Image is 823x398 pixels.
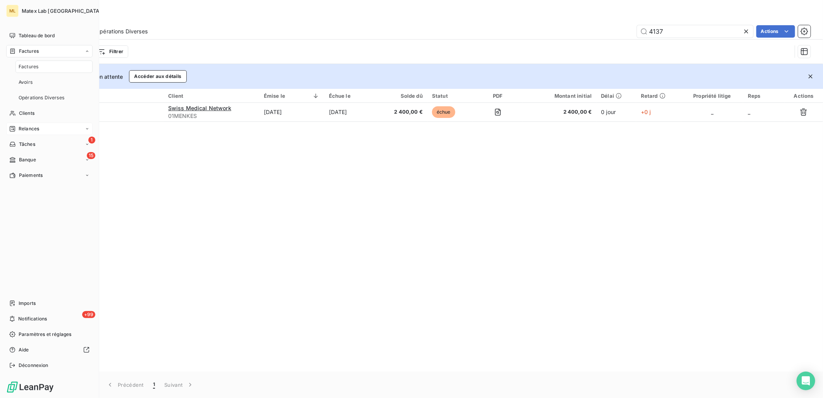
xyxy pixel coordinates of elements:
[711,109,713,115] span: _
[527,108,592,116] span: 2 400,00 €
[329,93,373,99] div: Échue le
[19,331,71,338] span: Paramètres et réglages
[19,32,55,39] span: Tableau de bord
[641,109,651,115] span: +0 j
[168,105,231,111] span: Swiss Medical Network
[19,346,29,353] span: Aide
[264,93,320,99] div: Émise le
[748,109,750,115] span: _
[148,377,160,393] button: 1
[19,141,35,148] span: Tâches
[87,152,95,159] span: 15
[93,45,128,58] button: Filtrer
[789,93,818,99] div: Actions
[259,103,324,121] td: [DATE]
[19,48,39,55] span: Factures
[19,156,36,163] span: Banque
[168,93,255,99] div: Client
[160,377,199,393] button: Suivant
[686,93,739,99] div: Propriété litige
[382,93,423,99] div: Solde dû
[382,108,423,116] span: 2 400,00 €
[19,125,39,132] span: Relances
[153,381,155,389] span: 1
[6,5,19,17] div: ML
[432,93,468,99] div: Statut
[19,94,64,101] span: Opérations Diverses
[88,137,95,144] span: 1
[601,93,632,99] div: Délai
[477,93,518,99] div: PDF
[22,8,101,14] span: Matex Lab [GEOGRAPHIC_DATA]
[19,172,43,179] span: Paiements
[168,112,255,120] span: 01MENKES
[19,110,34,117] span: Clients
[324,103,378,121] td: [DATE]
[637,25,753,38] input: Rechercher
[6,344,93,356] a: Aide
[19,63,38,70] span: Factures
[432,106,455,118] span: échue
[641,93,677,99] div: Retard
[18,315,47,322] span: Notifications
[82,311,95,318] span: +99
[19,300,36,307] span: Imports
[95,28,148,35] span: Opérations Diverses
[756,25,795,38] button: Actions
[129,70,186,83] button: Accéder aux détails
[19,79,33,86] span: Avoirs
[102,377,148,393] button: Précédent
[797,372,815,390] div: Open Intercom Messenger
[6,381,54,393] img: Logo LeanPay
[596,103,636,121] td: 0 jour
[19,362,48,369] span: Déconnexion
[748,93,780,99] div: Reps
[527,93,592,99] div: Montant initial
